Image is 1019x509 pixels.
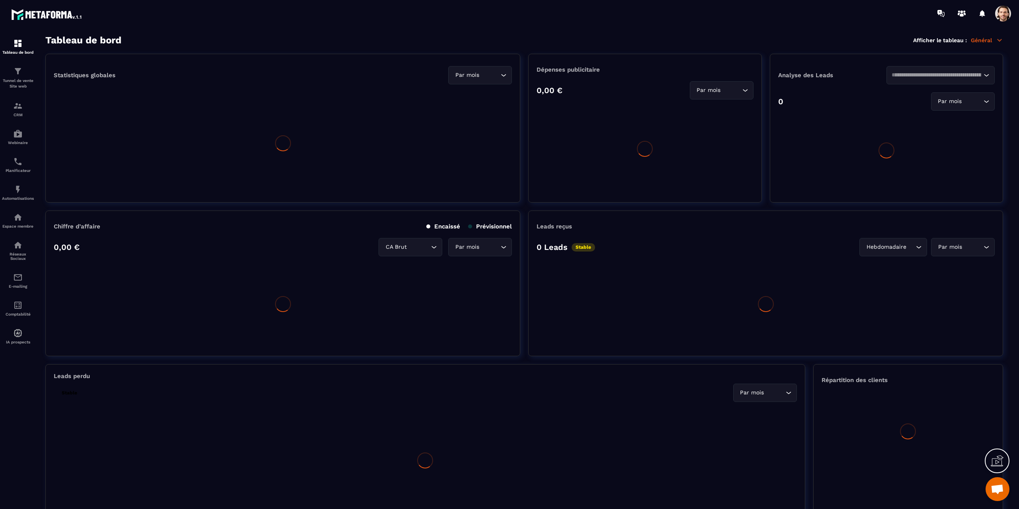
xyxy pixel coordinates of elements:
[54,372,90,380] p: Leads perdu
[2,33,34,60] a: formationformationTableau de bord
[738,388,766,397] span: Par mois
[13,240,23,250] img: social-network
[2,60,34,95] a: formationformationTunnel de vente Site web
[2,252,34,261] p: Réseaux Sociaux
[865,243,908,252] span: Hebdomadaire
[2,196,34,201] p: Automatisations
[2,340,34,344] p: IA prospects
[54,72,115,79] p: Statistiques globales
[2,234,34,267] a: social-networksocial-networkRéseaux Sociaux
[468,223,512,230] p: Prévisionnel
[892,71,982,80] input: Search for option
[426,223,460,230] p: Encaissé
[778,97,783,106] p: 0
[2,113,34,117] p: CRM
[54,223,100,230] p: Chiffre d’affaire
[13,328,23,338] img: automations
[58,389,81,397] p: Stable
[733,384,797,402] div: Search for option
[971,37,1003,44] p: Général
[13,66,23,76] img: formation
[481,71,499,80] input: Search for option
[722,86,740,95] input: Search for option
[936,97,964,106] span: Par mois
[690,81,754,99] div: Search for option
[45,35,121,46] h3: Tableau de bord
[13,129,23,138] img: automations
[2,95,34,123] a: formationformationCRM
[2,312,34,316] p: Comptabilité
[537,223,572,230] p: Leads reçus
[964,97,982,106] input: Search for option
[11,7,83,21] img: logo
[2,78,34,89] p: Tunnel de vente Site web
[481,243,499,252] input: Search for option
[453,71,481,80] span: Par mois
[695,86,722,95] span: Par mois
[453,243,481,252] span: Par mois
[537,66,753,73] p: Dépenses publicitaire
[13,213,23,222] img: automations
[2,267,34,294] a: emailemailE-mailing
[908,243,914,252] input: Search for option
[13,101,23,111] img: formation
[931,92,995,111] div: Search for option
[54,242,80,252] p: 0,00 €
[408,243,429,252] input: Search for option
[2,207,34,234] a: automationsautomationsEspace membre
[2,179,34,207] a: automationsautomationsAutomatisations
[13,273,23,282] img: email
[537,86,562,95] p: 0,00 €
[964,243,982,252] input: Search for option
[13,39,23,48] img: formation
[2,123,34,151] a: automationsautomationsWebinaire
[384,243,408,252] span: CA Brut
[859,238,927,256] div: Search for option
[913,37,967,43] p: Afficher le tableau :
[2,284,34,289] p: E-mailing
[379,238,442,256] div: Search for option
[931,238,995,256] div: Search for option
[2,168,34,173] p: Planificateur
[448,238,512,256] div: Search for option
[766,388,784,397] input: Search for option
[13,185,23,194] img: automations
[2,140,34,145] p: Webinaire
[13,300,23,310] img: accountant
[986,477,1009,501] div: Open chat
[886,66,995,84] div: Search for option
[448,66,512,84] div: Search for option
[2,224,34,228] p: Espace membre
[13,157,23,166] img: scheduler
[822,376,995,384] p: Répartition des clients
[2,50,34,55] p: Tableau de bord
[572,243,595,252] p: Stable
[936,243,964,252] span: Par mois
[778,72,886,79] p: Analyse des Leads
[537,242,568,252] p: 0 Leads
[2,294,34,322] a: accountantaccountantComptabilité
[2,151,34,179] a: schedulerschedulerPlanificateur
